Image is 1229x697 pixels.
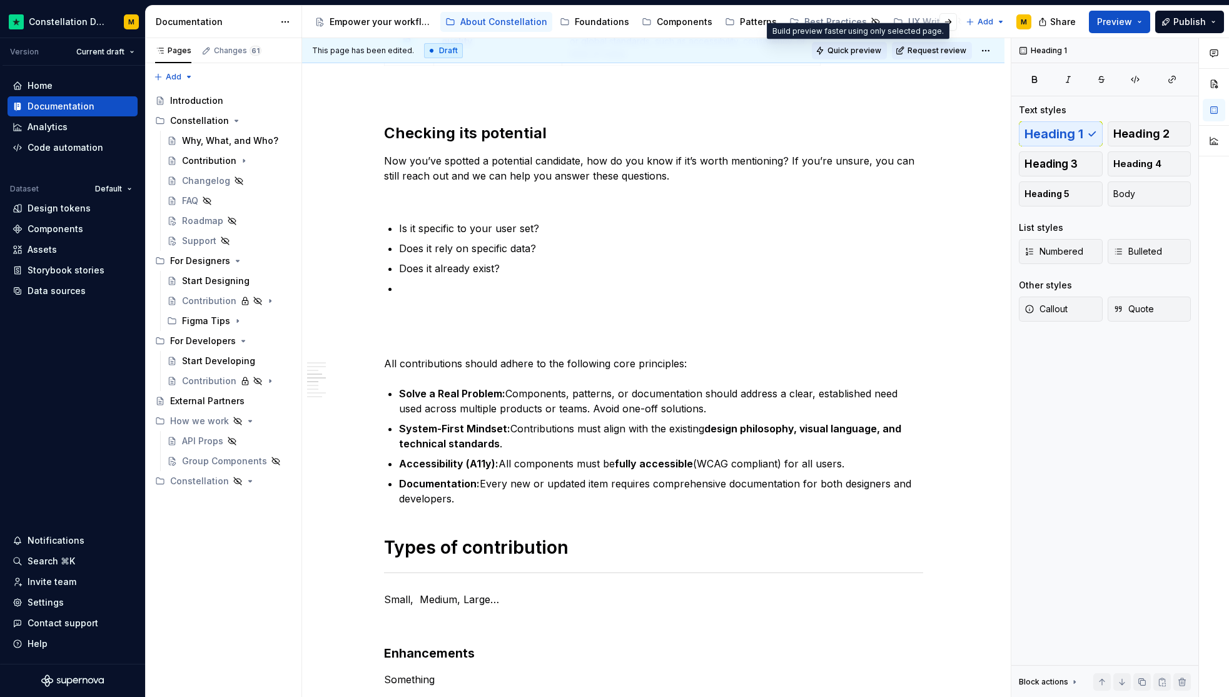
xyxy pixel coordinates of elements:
h1: Types of contribution [384,536,923,559]
a: Components [8,219,138,239]
span: 61 [250,46,261,56]
a: Analytics [8,117,138,137]
div: M [1021,17,1027,27]
button: Contact support [8,613,138,633]
div: Data sources [28,285,86,297]
div: Build preview faster using only selected page. [767,23,949,39]
a: Patterns [720,12,782,32]
a: Home [8,76,138,96]
a: FAQ [162,191,296,211]
div: Block actions [1019,673,1080,691]
p: Contributions must align with the existing . [399,421,923,451]
svg: Supernova Logo [41,674,104,687]
span: Body [1113,188,1135,200]
div: Contribution [182,295,236,307]
div: Changes [214,46,261,56]
div: Analytics [28,121,68,133]
div: Contribution [182,375,236,387]
span: Callout [1024,303,1068,315]
p: All components must be (WCAG compliant) for all users. [399,456,923,471]
div: Documentation [156,16,274,28]
div: Why, What, and Who? [182,135,278,147]
div: Pages [155,46,191,56]
span: Current draft [76,47,124,57]
strong: fully accessible [615,457,693,470]
div: Patterns [740,16,777,28]
a: Why, What, and Who? [162,131,296,151]
span: Bulleted [1113,245,1162,258]
a: API Props [162,431,296,451]
div: Search ⌘K [28,555,75,567]
p: Every new or updated item requires comprehensive documentation for both designers and developers. [399,476,923,506]
button: Constellation Design SystemM [3,8,143,35]
div: Constellation [150,111,296,131]
button: Heading 3 [1019,151,1103,176]
a: Contribution [162,151,296,171]
div: Support [182,235,216,247]
div: Dataset [10,184,39,194]
a: Roadmap [162,211,296,231]
div: Figma Tips [162,311,296,331]
button: Preview [1089,11,1150,33]
button: Callout [1019,297,1103,322]
a: Group Components [162,451,296,471]
div: FAQ [182,195,198,207]
a: Contribution [162,291,296,311]
a: About Constellation [440,12,552,32]
a: Settings [8,593,138,613]
a: Foundations [555,12,634,32]
strong: Solve a Real Problem: [399,387,505,400]
a: Assets [8,240,138,260]
button: Numbered [1019,239,1103,264]
p: Components, patterns, or documentation should address a clear, established need used across multi... [399,386,923,416]
div: Start Designing [182,275,250,287]
a: Data sources [8,281,138,301]
span: Default [95,184,122,194]
div: Figma Tips [182,315,230,327]
div: Code automation [28,141,103,154]
span: Share [1050,16,1076,28]
button: Search ⌘K [8,551,138,571]
div: Best Practices [804,16,867,28]
div: For Designers [150,251,296,271]
a: Changelog [162,171,296,191]
p: Something [384,672,923,687]
div: How we work [150,411,296,431]
a: Design tokens [8,198,138,218]
div: Constellation [170,114,229,127]
button: Add [962,13,1009,31]
div: Version [10,47,39,57]
p: All contributions should adhere to the following core principles: [384,356,923,371]
a: Best Practices [784,12,886,32]
div: How we work [170,415,229,427]
a: Code automation [8,138,138,158]
div: External Partners [170,395,245,407]
span: Quick preview [827,46,881,56]
div: Group Components [182,455,267,467]
p: Is it specific to your user set? [399,221,923,236]
div: Text styles [1019,104,1066,116]
button: Current draft [71,43,140,61]
div: Changelog [182,175,230,187]
div: Components [657,16,712,28]
div: Documentation [28,100,94,113]
a: Introduction [150,91,296,111]
div: Start Developing [182,355,255,367]
a: Contribution [162,371,296,391]
span: Preview [1097,16,1132,28]
p: Does it rely on specific data? [399,241,923,256]
div: Introduction [170,94,223,107]
button: Bulleted [1108,239,1191,264]
span: Add [166,72,181,82]
a: Start Designing [162,271,296,291]
a: Documentation [8,96,138,116]
div: About Constellation [460,16,547,28]
h2: Checking its potential [384,123,923,143]
div: Constellation Design System [29,16,109,28]
div: For Developers [150,331,296,351]
strong: System-First Mindset: [399,422,510,435]
div: Assets [28,243,57,256]
a: Start Developing [162,351,296,371]
div: Constellation [150,471,296,491]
